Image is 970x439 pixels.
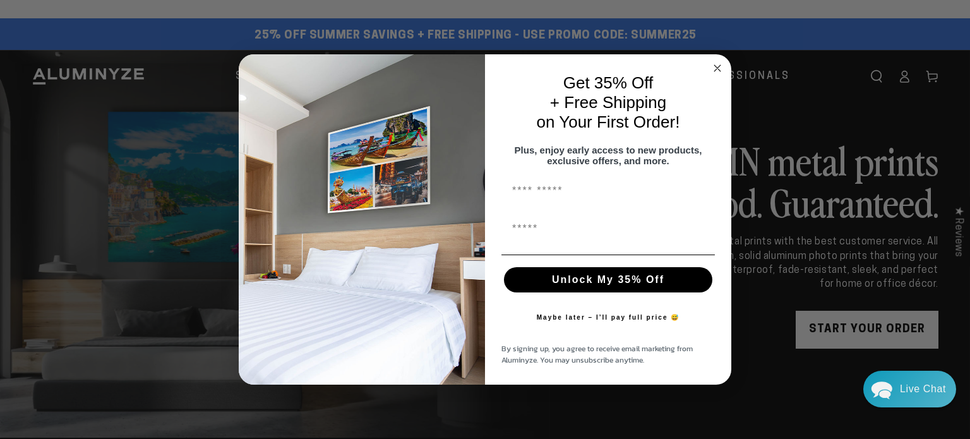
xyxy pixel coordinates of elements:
button: Maybe later – I’ll pay full price 😅 [530,305,686,330]
span: Plus, enjoy early access to new products, exclusive offers, and more. [515,145,702,166]
img: 728e4f65-7e6c-44e2-b7d1-0292a396982f.jpeg [239,54,485,385]
div: Contact Us Directly [900,371,946,407]
span: on Your First Order! [537,112,680,131]
span: Get 35% Off [563,73,654,92]
div: Chat widget toggle [863,371,956,407]
button: Close dialog [710,61,725,76]
span: + Free Shipping [550,93,666,112]
span: By signing up, you agree to receive email marketing from Aluminyze. You may unsubscribe anytime. [501,343,693,366]
img: underline [501,255,715,255]
button: Unlock My 35% Off [504,267,712,292]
